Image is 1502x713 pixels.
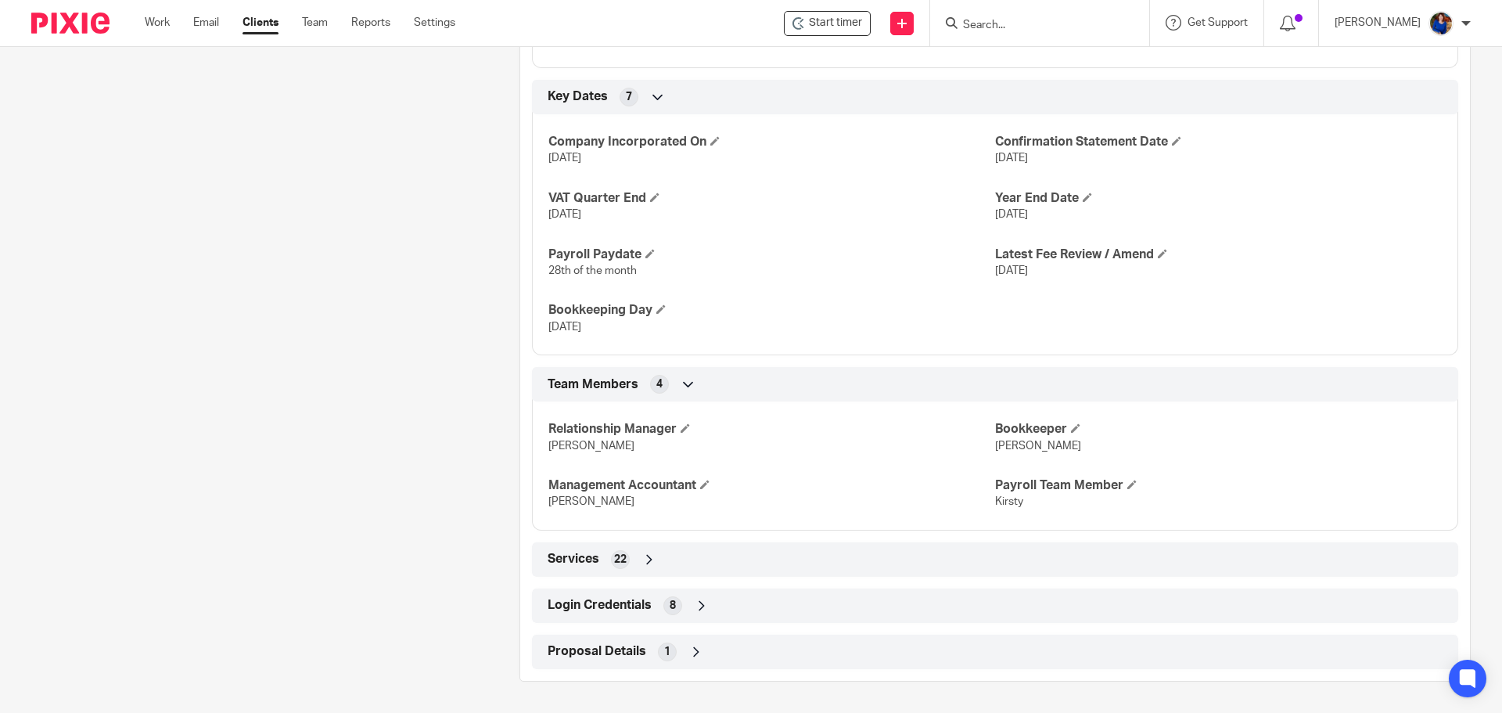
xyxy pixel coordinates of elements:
span: [DATE] [548,322,581,333]
a: Team [302,15,328,31]
a: Email [193,15,219,31]
a: Reports [351,15,390,31]
h4: Bookkeeping Day [548,302,995,319]
span: [DATE] [995,153,1028,164]
h4: Payroll Team Member [995,477,1442,494]
h4: VAT Quarter End [548,190,995,207]
span: 22 [614,552,627,567]
span: 28th of the month [548,265,637,276]
img: Pixie [31,13,110,34]
a: Work [145,15,170,31]
span: Get Support [1188,17,1248,28]
span: [PERSON_NAME] [995,441,1081,452]
h4: Year End Date [995,190,1442,207]
span: [DATE] [995,209,1028,220]
span: Login Credentials [548,597,652,614]
span: Services [548,551,599,567]
h4: Bookkeeper [995,421,1442,438]
h4: Company Incorporated On [548,134,995,150]
h4: Latest Fee Review / Amend [995,247,1442,263]
h4: Management Accountant [548,477,995,494]
span: [DATE] [548,153,581,164]
img: Nicole.jpeg [1428,11,1453,36]
span: Proposal Details [548,643,646,660]
a: Clients [243,15,278,31]
span: Team Members [548,376,638,393]
span: 4 [656,376,663,392]
span: 1 [664,644,670,660]
h4: Relationship Manager [548,421,995,438]
a: Settings [414,15,455,31]
input: Search [961,19,1102,33]
span: Start timer [809,15,862,31]
p: [PERSON_NAME] [1335,15,1421,31]
span: [DATE] [995,265,1028,276]
span: Kirsty [995,496,1023,507]
h4: Payroll Paydate [548,247,995,263]
h4: Confirmation Statement Date [995,134,1442,150]
span: [PERSON_NAME] [548,496,634,507]
span: 8 [670,598,676,614]
span: 7 [626,89,632,105]
span: [DATE] [548,209,581,220]
span: [PERSON_NAME] [548,441,634,452]
div: Tokenovate Limited [784,11,871,36]
span: Key Dates [548,88,608,105]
